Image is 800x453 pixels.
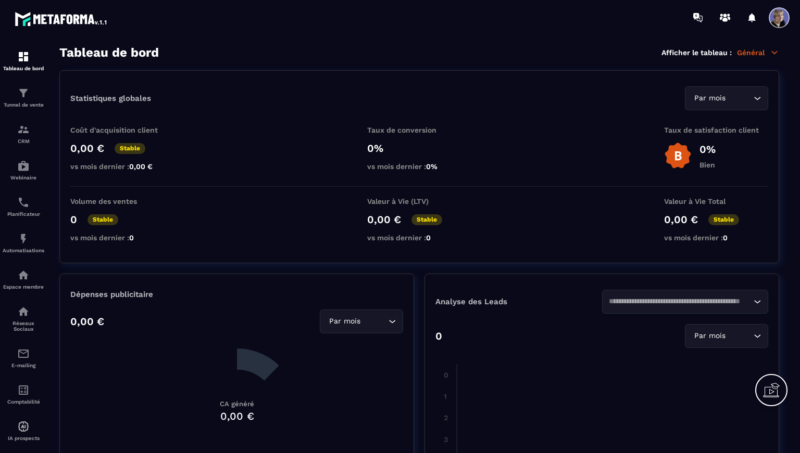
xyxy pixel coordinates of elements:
div: Search for option [320,309,403,333]
p: Volume des ventes [70,197,174,205]
a: schedulerschedulerPlanificateur [3,188,44,225]
a: formationformationTableau de bord [3,43,44,79]
a: formationformationCRM [3,115,44,152]
a: automationsautomationsEspace membre [3,261,44,297]
p: 0,00 € [70,142,104,154]
p: Taux de satisfaction client [664,126,768,134]
span: 0,00 € [129,162,153,171]
p: vs mois dernier : [70,162,174,171]
img: scheduler [17,196,30,209]
p: Automatisations [3,248,44,253]
tspan: 0 [444,371,448,379]
p: Bien [699,161,716,169]
img: automations [17,160,30,172]
p: Général [737,48,779,57]
tspan: 2 [444,413,448,422]
img: accountant [17,384,30,396]
p: Stable [708,214,739,225]
input: Search for option [609,296,752,307]
p: vs mois dernier : [70,234,174,242]
span: 0 [723,234,728,242]
p: IA prospects [3,435,44,441]
tspan: 1 [444,392,447,400]
p: Webinaire [3,175,44,180]
p: Stable [115,143,145,154]
span: Par mois [692,330,728,342]
p: vs mois dernier : [664,234,768,242]
p: Réseaux Sociaux [3,320,44,332]
a: automationsautomationsAutomatisations [3,225,44,261]
img: b-badge-o.b3b20ee6.svg [664,142,692,170]
p: Coût d'acquisition client [70,126,174,134]
div: Search for option [685,86,768,110]
p: Tableau de bord [3,66,44,71]
p: Stable [87,214,118,225]
input: Search for option [728,93,751,104]
tspan: 3 [444,435,448,444]
p: Planificateur [3,211,44,217]
div: Search for option [685,324,768,348]
p: 0 [435,330,442,342]
img: automations [17,420,30,433]
p: Tunnel de vente [3,102,44,108]
p: 0,00 € [70,315,104,328]
p: Taux de conversion [367,126,471,134]
input: Search for option [362,316,386,327]
a: emailemailE-mailing [3,340,44,376]
p: Espace membre [3,284,44,290]
img: formation [17,50,30,63]
p: Dépenses publicitaire [70,290,403,299]
p: Statistiques globales [70,94,151,103]
a: accountantaccountantComptabilité [3,376,44,412]
span: Par mois [327,316,362,327]
p: 0 [70,213,77,226]
a: social-networksocial-networkRéseaux Sociaux [3,297,44,340]
p: vs mois dernier : [367,162,471,171]
p: E-mailing [3,363,44,368]
img: email [17,347,30,360]
img: automations [17,269,30,281]
p: Analyse des Leads [435,297,602,306]
img: logo [15,9,108,28]
p: Comptabilité [3,399,44,405]
p: 0,00 € [367,213,401,226]
p: CRM [3,138,44,144]
p: Valeur à Vie Total [664,197,768,205]
span: 0% [426,162,438,171]
span: 0 [426,234,431,242]
div: Search for option [602,290,769,314]
a: formationformationTunnel de vente [3,79,44,115]
p: 0,00 € [664,213,698,226]
img: formation [17,123,30,136]
h3: Tableau de bord [59,45,159,60]
p: vs mois dernier : [367,234,471,242]
a: automationsautomationsWebinaire [3,152,44,188]
p: 0% [367,142,471,154]
input: Search for option [728,330,751,342]
img: formation [17,87,30,99]
p: Valeur à Vie (LTV) [367,197,471,205]
span: 0 [129,234,134,242]
img: social-network [17,305,30,318]
p: Stable [411,214,442,225]
img: automations [17,232,30,245]
span: Par mois [692,93,728,104]
p: 0% [699,143,716,156]
p: Afficher le tableau : [661,48,732,57]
